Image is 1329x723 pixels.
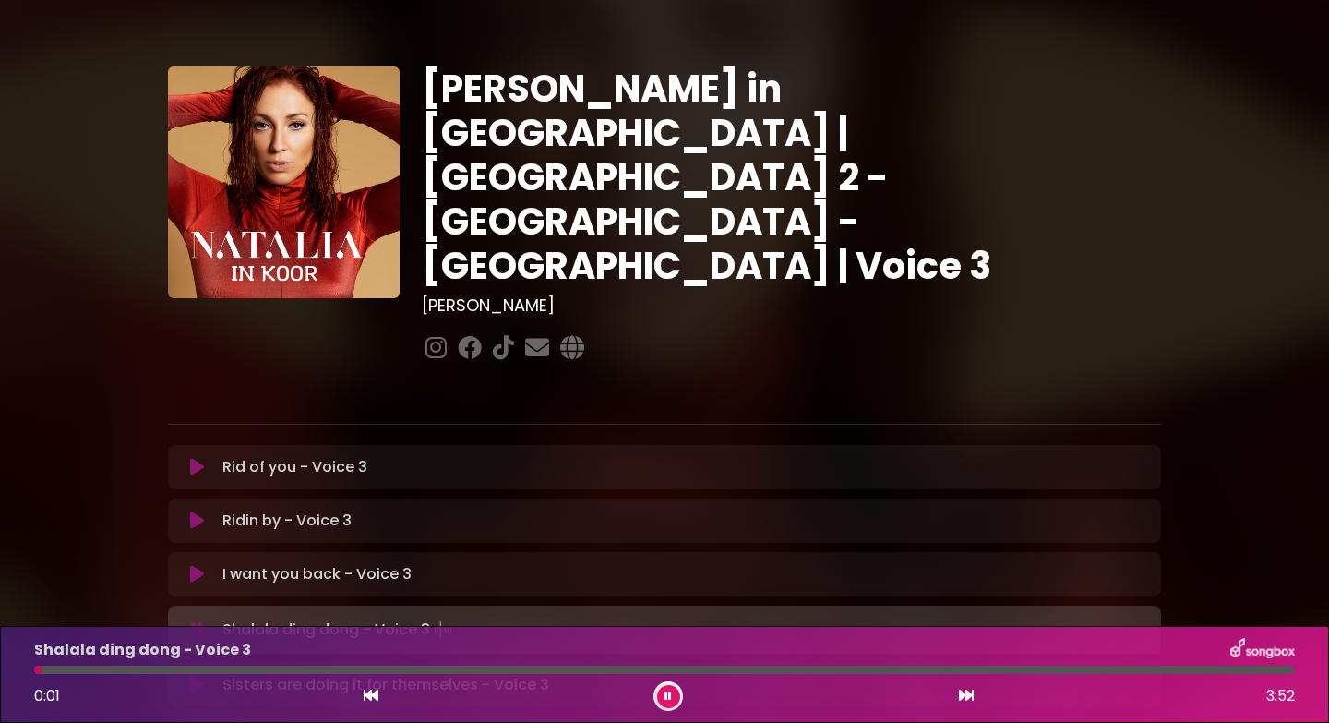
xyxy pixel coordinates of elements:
[222,617,456,643] p: Shalala ding dong - Voice 3
[222,510,352,532] p: Ridin by - Voice 3
[168,66,400,298] img: YTVS25JmS9CLUqXqkEhs
[34,685,60,706] span: 0:01
[422,66,1161,288] h1: [PERSON_NAME] in [GEOGRAPHIC_DATA] | [GEOGRAPHIC_DATA] 2 - [GEOGRAPHIC_DATA] - [GEOGRAPHIC_DATA] ...
[1230,638,1295,662] img: songbox-logo-white.png
[34,639,251,661] p: Shalala ding dong - Voice 3
[1266,685,1295,707] span: 3:52
[430,617,456,643] img: waveform4.gif
[222,456,367,478] p: Rid of you - Voice 3
[222,563,412,585] p: I want you back - Voice 3
[422,295,1161,316] h3: [PERSON_NAME]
